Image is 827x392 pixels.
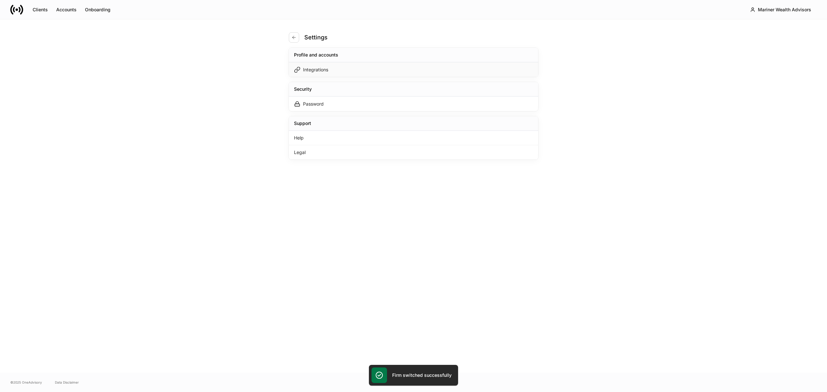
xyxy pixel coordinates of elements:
div: Profile and accounts [294,52,338,58]
div: Accounts [56,6,77,13]
div: Mariner Wealth Advisors [758,6,811,13]
h5: Firm switched successfully [392,372,452,378]
div: Security [294,86,312,92]
div: Legal [289,145,538,160]
button: Mariner Wealth Advisors [745,4,817,15]
span: © 2025 OneAdvisory [10,380,42,385]
div: Support [294,120,311,127]
button: Clients [28,5,52,15]
div: Onboarding [85,6,110,13]
button: Onboarding [81,5,115,15]
button: Accounts [52,5,81,15]
div: Integrations [303,67,328,73]
div: Password [303,101,324,107]
a: Data Disclaimer [55,380,79,385]
h4: Settings [304,34,328,41]
div: Help [289,131,538,145]
div: Clients [33,6,48,13]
